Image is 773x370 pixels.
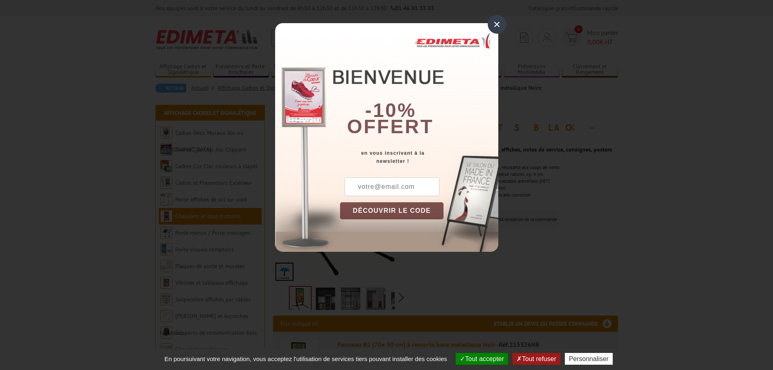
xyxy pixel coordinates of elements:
span: En poursuivant votre navigation, vous acceptez l'utilisation de services tiers pouvant installer ... [160,355,451,362]
div: en vous inscrivant à la newsletter ! [340,149,498,165]
b: -10% [365,100,416,121]
button: Tout accepter [456,353,508,365]
div: × [488,15,506,34]
button: DÉCOUVRIR LE CODE [340,202,444,219]
input: votre@email.com [345,177,439,196]
button: Tout refuser [512,353,560,365]
font: offert [347,116,434,137]
button: Personnaliser (fenêtre modale) [565,353,613,365]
